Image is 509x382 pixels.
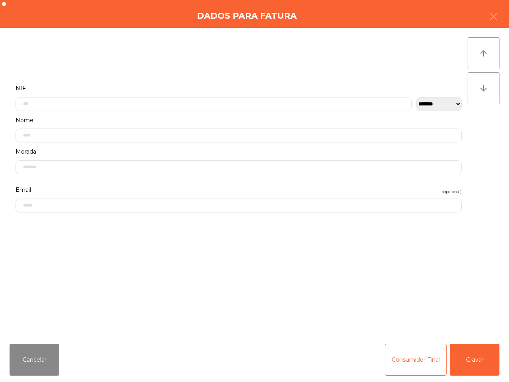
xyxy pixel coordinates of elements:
span: Nome [16,115,33,126]
i: arrow_downward [479,84,488,93]
button: Cancelar [10,344,59,376]
button: arrow_downward [468,72,499,104]
i: arrow_upward [479,49,488,58]
span: NIF [16,83,26,94]
button: arrow_upward [468,37,499,69]
h4: Dados para Fatura [197,10,297,22]
span: (opcional) [442,188,462,195]
span: Email [16,185,31,195]
button: Gravar [450,344,499,376]
span: Morada [16,146,36,157]
button: Consumidor Final [385,344,447,376]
